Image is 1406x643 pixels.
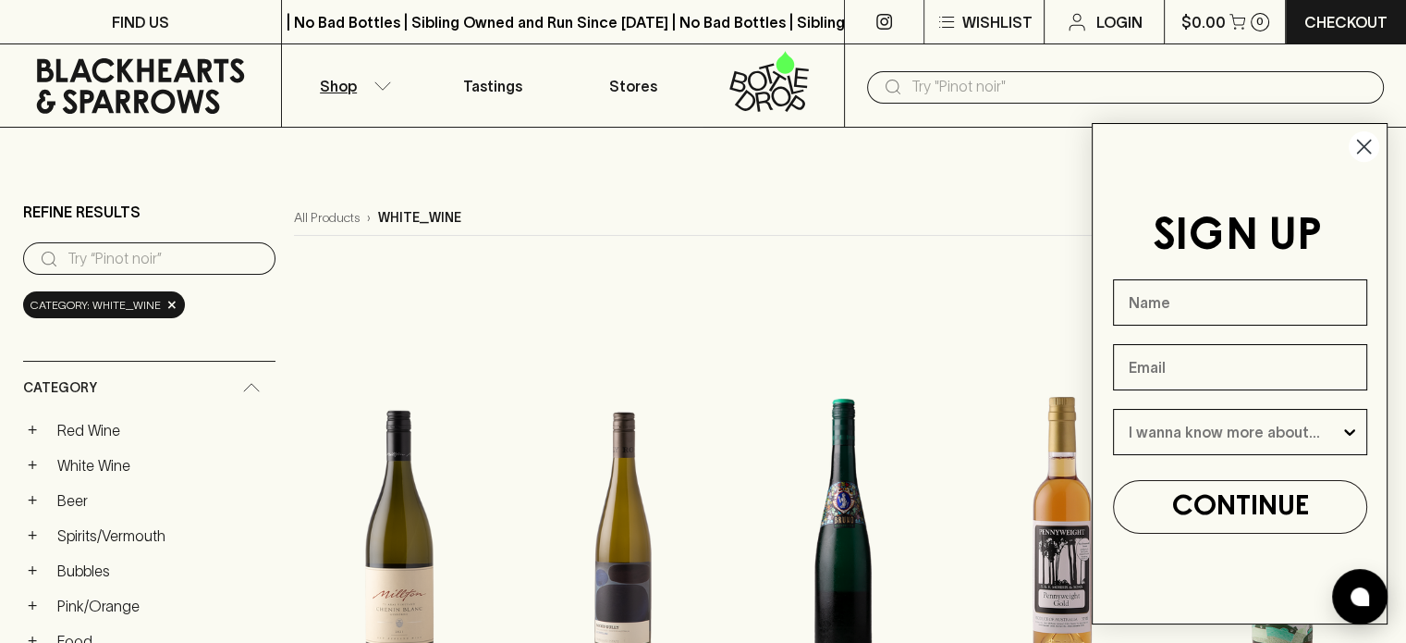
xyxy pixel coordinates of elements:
[463,75,522,97] p: Tastings
[1348,130,1380,163] button: Close dialog
[49,485,275,516] a: Beer
[282,44,422,127] button: Shop
[1256,17,1264,27] p: 0
[23,362,275,414] div: Category
[49,590,275,622] a: Pink/Orange
[422,44,563,127] a: Tastings
[23,456,42,475] button: +
[911,72,1369,102] input: Try "Pinot noir"
[1129,410,1340,454] input: I wanna know more about...
[1340,410,1359,454] button: Show Options
[1113,480,1367,534] button: CONTINUE
[1351,587,1369,606] img: bubble-icon
[23,421,42,439] button: +
[1073,105,1406,643] div: FLYOUT Form
[367,208,371,228] p: ›
[67,244,261,274] input: Try “Pinot noir”
[378,208,461,228] p: white_wine
[49,414,275,446] a: Red Wine
[49,450,275,481] a: White Wine
[1153,216,1322,258] span: SIGN UP
[1304,11,1388,33] p: Checkout
[23,491,42,510] button: +
[1113,279,1367,326] input: Name
[23,562,42,580] button: +
[1095,11,1142,33] p: Login
[563,44,703,127] a: Stores
[49,520,275,551] a: Spirits/Vermouth
[1113,344,1367,390] input: Email
[1181,11,1226,33] p: $0.00
[23,526,42,545] button: +
[294,208,360,228] a: All Products
[23,201,141,223] p: Refine Results
[609,75,657,97] p: Stores
[49,555,275,587] a: Bubbles
[112,11,169,33] p: FIND US
[23,377,97,400] span: Category
[320,75,357,97] p: Shop
[961,11,1032,33] p: Wishlist
[31,296,161,315] span: Category: white_wine
[166,295,177,315] span: ×
[23,597,42,615] button: +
